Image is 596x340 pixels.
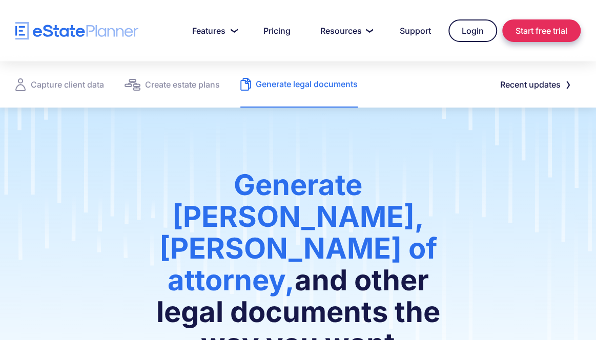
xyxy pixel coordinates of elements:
[31,77,104,92] div: Capture client data
[159,167,437,297] span: Generate [PERSON_NAME], [PERSON_NAME] of attorney,
[448,19,497,42] a: Login
[15,61,104,108] a: Capture client data
[145,77,220,92] div: Create estate plans
[488,74,581,95] a: Recent updates
[387,20,443,41] a: Support
[15,22,138,40] a: home
[500,77,561,92] div: Recent updates
[125,61,220,108] a: Create estate plans
[256,77,358,91] div: Generate legal documents
[308,20,382,41] a: Resources
[502,19,581,42] a: Start free trial
[180,20,246,41] a: Features
[240,61,358,108] a: Generate legal documents
[251,20,303,41] a: Pricing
